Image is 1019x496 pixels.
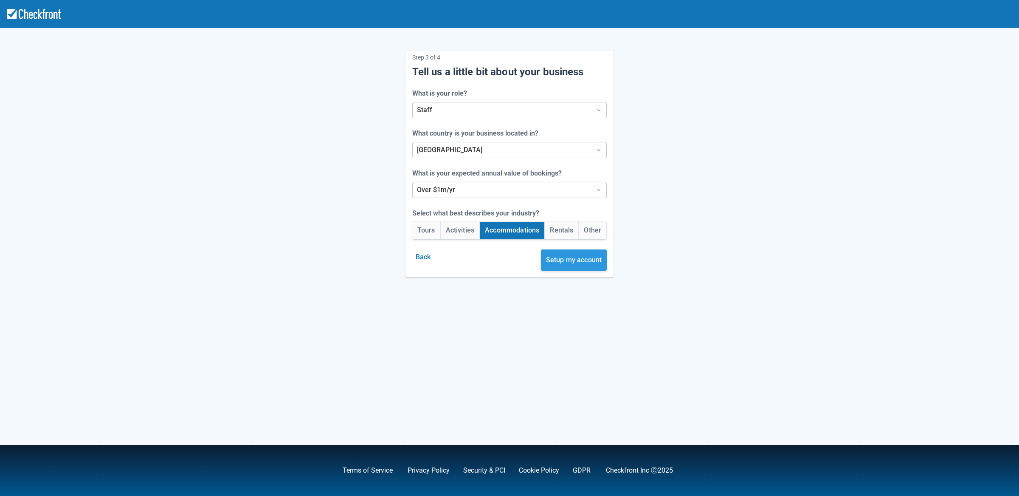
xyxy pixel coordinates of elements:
button: Activities [441,222,480,239]
span: Dropdown icon [594,186,603,194]
button: Accommodations [480,222,544,239]
a: GDPR [573,466,591,474]
h5: Tell us a little bit about your business [412,65,607,78]
button: Rentals [545,222,578,239]
button: Setup my account [541,249,607,271]
div: , [329,465,394,476]
span: Dropdown icon [594,106,603,114]
iframe: Chat Widget [897,404,1019,496]
label: What country is your business located in? [412,128,542,139]
a: Back [412,253,434,261]
a: Cookie Policy [519,466,559,474]
p: Step 3 of 4 [412,51,607,64]
a: Checkfront Inc Ⓒ2025 [606,466,673,474]
button: Other [579,222,606,239]
button: Back [412,249,434,265]
label: Select what best describes your industry? [412,208,543,218]
div: . [559,465,592,476]
a: Privacy Policy [408,466,450,474]
label: What is your role? [412,88,470,99]
span: Dropdown icon [594,146,603,154]
a: Security & PCI [463,466,505,474]
label: What is your expected annual value of bookings? [412,168,565,179]
a: Terms of Service [343,466,393,474]
button: Tours [412,222,440,239]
